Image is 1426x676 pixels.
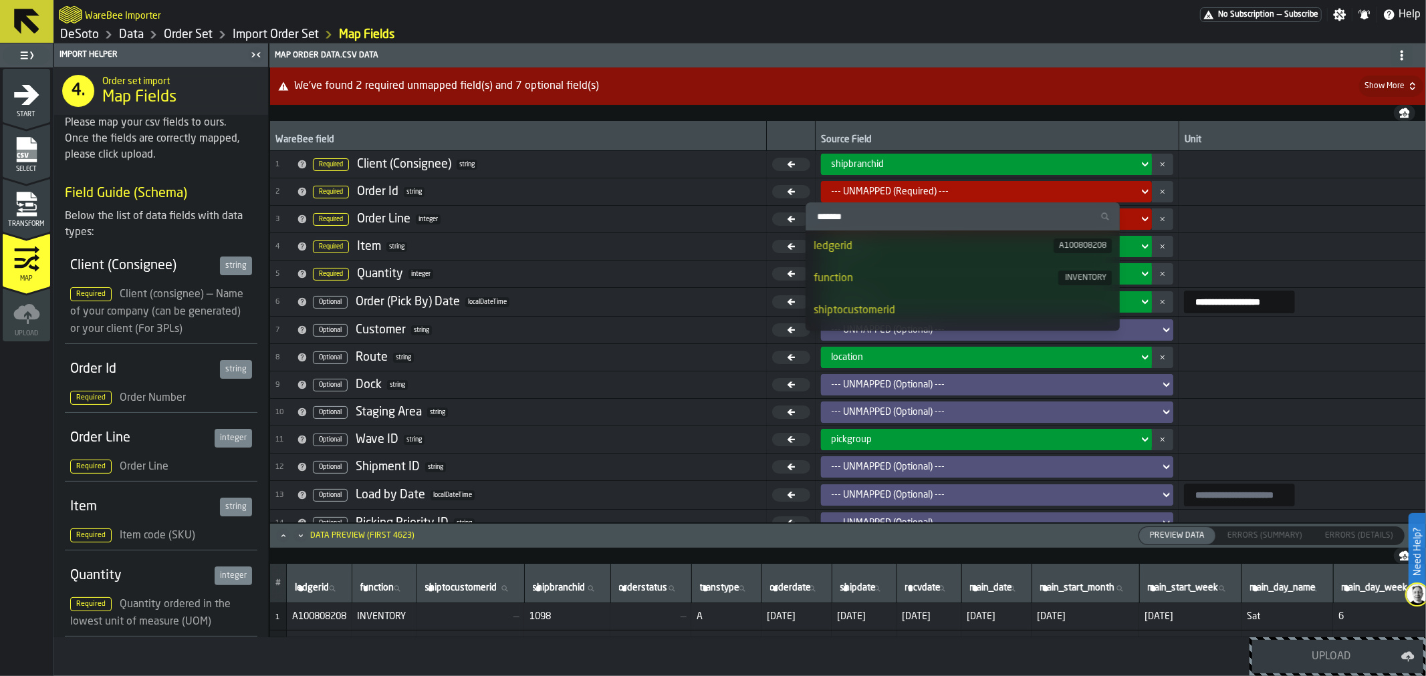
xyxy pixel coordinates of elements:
span: label [770,582,812,593]
li: menu Select [3,124,50,177]
span: # [275,578,281,588]
span: 2 [275,188,291,196]
div: title-Map Fields [54,67,268,115]
div: Below the list of data fields with data types: [65,208,257,240]
input: input-value- input-value- [1184,484,1295,506]
div: DropdownMenuValue- [821,456,1174,478]
div: Client (Consignee) [357,157,451,172]
span: Subscribe [1284,10,1318,19]
label: button-switch-multi-Errors (Summary) [1216,526,1314,545]
span: [DATE] [767,611,826,622]
button: button- [1152,263,1173,285]
div: function [814,271,1058,287]
div: Once the fields are correctly mapped, please click upload. [65,131,257,163]
button: button-Upload [1252,640,1423,673]
div: DropdownMenuValue- [821,401,1174,423]
div: Import Helper [57,50,247,59]
div: string [220,360,252,379]
span: Optional [313,517,348,530]
span: Optional [313,351,348,364]
span: integer [408,269,433,279]
span: Optional [313,324,348,337]
span: label [295,582,329,593]
span: 1 [275,160,291,169]
span: Required [313,186,349,198]
div: Data Preview (first 4623) [310,531,414,540]
span: [DATE] [1037,611,1134,622]
div: thumb [1217,527,1313,544]
div: DropdownMenuValue-location [821,347,1153,368]
span: Client (consignee) — Name of your company (can be generated) or your client (For 3PLs) [70,289,243,335]
div: DropdownMenuValue- [832,518,1155,528]
span: Optional [313,406,348,419]
input: label [358,580,411,597]
div: DropdownMenuValue-shipbranchid [821,154,1153,175]
label: button-switch-multi-Preview Data [1139,526,1216,545]
a: link-to-/wh/i/53489ce4-9a4e-4130-9411-87a947849922/import/orders/ [339,27,394,42]
input: label [838,580,891,597]
span: string [387,380,408,390]
input: label [697,580,756,597]
span: Required [313,213,349,226]
span: string [454,518,475,528]
span: Required [313,268,349,281]
span: string [457,160,477,170]
button: Maximize [275,529,291,542]
span: label [1342,582,1408,593]
label: button-toggle-Toggle Full Menu [3,46,50,65]
span: label [425,582,497,593]
span: string [427,407,448,417]
input: label [1145,580,1236,597]
div: DropdownMenuValue- [821,512,1174,534]
span: 5 [275,270,291,279]
span: Order Number [120,393,186,403]
span: label [533,582,586,593]
span: Help [1399,7,1421,23]
header: Import Helper [54,43,268,67]
div: Shipment ID [356,460,420,474]
span: label [1148,582,1219,593]
span: integer [416,214,441,224]
nav: Breadcrumb [59,27,740,43]
div: DropdownMenuValue- [832,462,1155,472]
div: DropdownMenuValue- [821,484,1174,506]
button: button- [1152,347,1173,368]
span: Select [3,166,50,173]
button: button- [270,67,1426,105]
span: — [1277,10,1282,19]
span: Preview Data [1145,530,1210,542]
span: string [386,242,407,252]
a: link-to-/wh/i/53489ce4-9a4e-4130-9411-87a947849922/import/orders/ [233,27,319,42]
span: Start [3,111,50,118]
span: — [616,611,686,622]
span: label [700,582,740,593]
div: Order Id [357,184,398,199]
span: Optional [313,489,348,502]
span: INVENTORY [357,611,411,622]
h2: Sub Title [102,73,257,87]
span: — [422,611,519,622]
div: Staging Area [356,405,422,419]
div: Menu Subscription [1200,7,1322,22]
button: button- [1152,181,1173,202]
input: label [530,580,605,597]
div: Please map your csv fields to ours. [65,115,257,131]
div: Upload [1261,649,1401,665]
input: label [767,580,826,597]
span: 9 [275,381,291,389]
div: thumb [1139,527,1215,544]
span: [DATE] [967,611,1026,622]
label: button-toggle-Close me [247,47,265,63]
span: localDateTime [431,490,475,500]
label: button-switch-multi-Errors (Details) [1314,526,1405,545]
button: button- [1152,236,1173,257]
span: string [404,187,425,197]
button: Minimize [293,529,309,542]
label: button-toggle-Settings [1328,8,1352,21]
button: button- [1394,105,1415,121]
div: DropdownMenuValue- [832,379,1155,390]
span: A100808208 [292,611,346,622]
button: button- [1152,291,1173,313]
div: DropdownMenuValue-location [832,352,1134,363]
input: label [292,580,346,597]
